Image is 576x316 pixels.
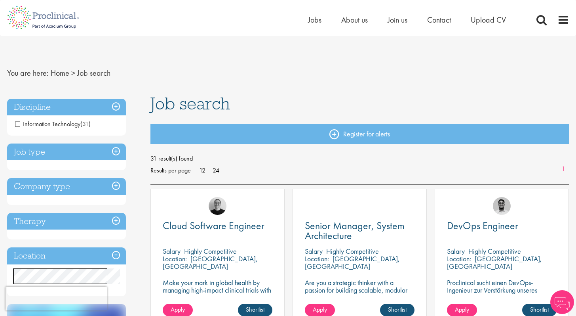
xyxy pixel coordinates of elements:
[341,15,368,25] a: About us
[150,93,230,114] span: Job search
[6,287,107,310] iframe: reCAPTCHA
[163,254,258,271] p: [GEOGRAPHIC_DATA], [GEOGRAPHIC_DATA]
[447,254,542,271] p: [GEOGRAPHIC_DATA], [GEOGRAPHIC_DATA]
[558,165,569,174] a: 1
[210,166,222,174] a: 24
[7,144,126,161] h3: Job type
[80,120,91,128] span: (31)
[447,219,518,232] span: DevOps Engineer
[51,68,69,78] a: breadcrumb link
[468,247,521,256] p: Highly Competitive
[150,165,191,176] span: Results per page
[313,305,327,314] span: Apply
[455,305,469,314] span: Apply
[305,247,323,256] span: Salary
[550,290,574,314] img: Chatbot
[471,15,506,25] a: Upload CV
[163,254,187,263] span: Location:
[163,247,181,256] span: Salary
[163,279,272,301] p: Make your mark in global health by managing high-impact clinical trials with a leading CRO.
[305,254,400,271] p: [GEOGRAPHIC_DATA], [GEOGRAPHIC_DATA]
[15,120,91,128] span: Information Technology
[15,120,80,128] span: Information Technology
[427,15,451,25] a: Contact
[184,247,237,256] p: Highly Competitive
[7,68,49,78] span: You are here:
[447,279,557,309] p: Proclinical sucht einen DevOps-Ingenieur zur Verstärkung unseres Kundenteams in [GEOGRAPHIC_DATA].
[308,15,321,25] a: Jobs
[447,221,557,231] a: DevOps Engineer
[447,254,471,263] span: Location:
[388,15,407,25] a: Join us
[305,254,329,263] span: Location:
[305,221,414,241] a: Senior Manager, System Architecture
[171,305,185,314] span: Apply
[305,279,414,301] p: Are you a strategic thinker with a passion for building scalable, modular technology platforms?
[7,213,126,230] h3: Therapy
[7,99,126,116] h3: Discipline
[77,68,110,78] span: Job search
[196,166,208,174] a: 12
[150,153,569,165] span: 31 result(s) found
[305,219,405,242] span: Senior Manager, System Architecture
[209,197,226,215] img: Emma Pretorious
[7,247,126,264] h3: Location
[150,124,569,144] a: Register for alerts
[447,247,465,256] span: Salary
[163,219,264,232] span: Cloud Software Engineer
[493,197,511,215] img: Timothy Deschamps
[7,178,126,195] h3: Company type
[163,221,272,231] a: Cloud Software Engineer
[326,247,379,256] p: Highly Competitive
[71,68,75,78] span: >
